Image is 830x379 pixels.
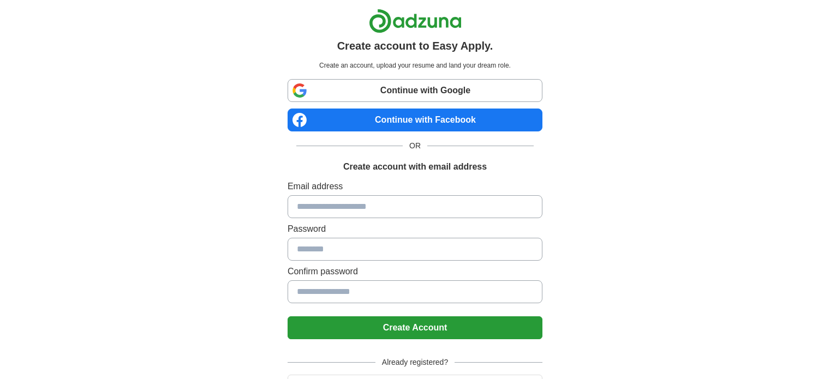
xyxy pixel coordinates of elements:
h1: Create account with email address [343,160,487,173]
button: Create Account [288,316,542,339]
h1: Create account to Easy Apply. [337,38,493,54]
label: Password [288,222,542,236]
span: OR [403,140,427,152]
label: Email address [288,180,542,193]
p: Create an account, upload your resume and land your dream role. [290,61,540,70]
img: Adzuna logo [369,9,462,33]
a: Continue with Facebook [288,109,542,131]
a: Continue with Google [288,79,542,102]
span: Already registered? [375,357,455,368]
label: Confirm password [288,265,542,278]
